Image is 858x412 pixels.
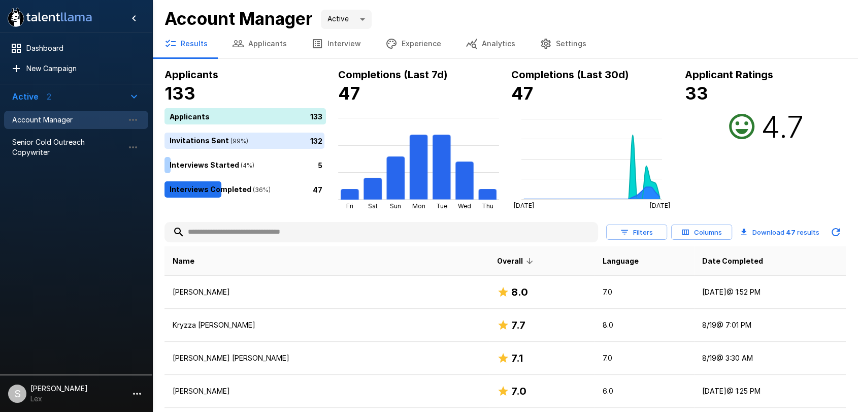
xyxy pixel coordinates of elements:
p: 132 [310,135,322,146]
button: Columns [671,225,732,240]
span: Name [173,255,194,267]
span: Overall [497,255,536,267]
td: [DATE] @ 1:52 PM [694,276,846,309]
tspan: Fri [346,202,353,210]
tspan: [DATE] [514,202,534,209]
p: [PERSON_NAME] [173,287,481,297]
p: 47 [313,184,322,195]
tspan: Mon [412,202,425,210]
button: Settings [527,29,599,58]
b: Completions (Last 30d) [511,69,629,81]
p: 7.0 [602,287,685,297]
tspan: Thu [482,202,493,210]
h6: 7.7 [511,317,525,333]
p: 5 [318,160,322,170]
b: 47 [511,83,533,104]
h2: 4.7 [761,108,804,145]
b: Applicants [164,69,218,81]
button: Download 47 results [736,222,823,242]
button: Updated Today - 4:23 AM [826,222,846,242]
tspan: [DATE] [650,202,670,209]
b: Account Manager [164,8,313,29]
p: 133 [310,111,322,121]
h6: 8.0 [511,284,528,300]
b: Completions (Last 7d) [338,69,448,81]
h6: 7.0 [511,383,526,399]
b: 47 [338,83,360,104]
button: Filters [606,225,667,240]
p: 7.0 [602,353,685,363]
button: Analytics [453,29,527,58]
b: 33 [685,83,708,104]
p: Kryzza [PERSON_NAME] [173,320,481,330]
tspan: Sun [390,202,401,210]
td: [DATE] @ 1:25 PM [694,375,846,408]
button: Results [152,29,220,58]
td: 8/19 @ 3:30 AM [694,342,846,375]
p: [PERSON_NAME] [173,386,481,396]
button: Interview [299,29,373,58]
tspan: Tue [436,202,447,210]
tspan: Sat [368,202,377,210]
b: 133 [164,83,195,104]
tspan: Wed [458,202,471,210]
div: Active [321,10,372,29]
b: Applicant Ratings [685,69,773,81]
td: 8/19 @ 7:01 PM [694,309,846,342]
p: [PERSON_NAME] [PERSON_NAME] [173,353,481,363]
h6: 7.1 [511,350,523,366]
button: Applicants [220,29,299,58]
p: 6.0 [602,386,685,396]
button: Experience [373,29,453,58]
span: Date Completed [702,255,763,267]
p: 8.0 [602,320,685,330]
span: Language [602,255,638,267]
b: 47 [786,228,796,236]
